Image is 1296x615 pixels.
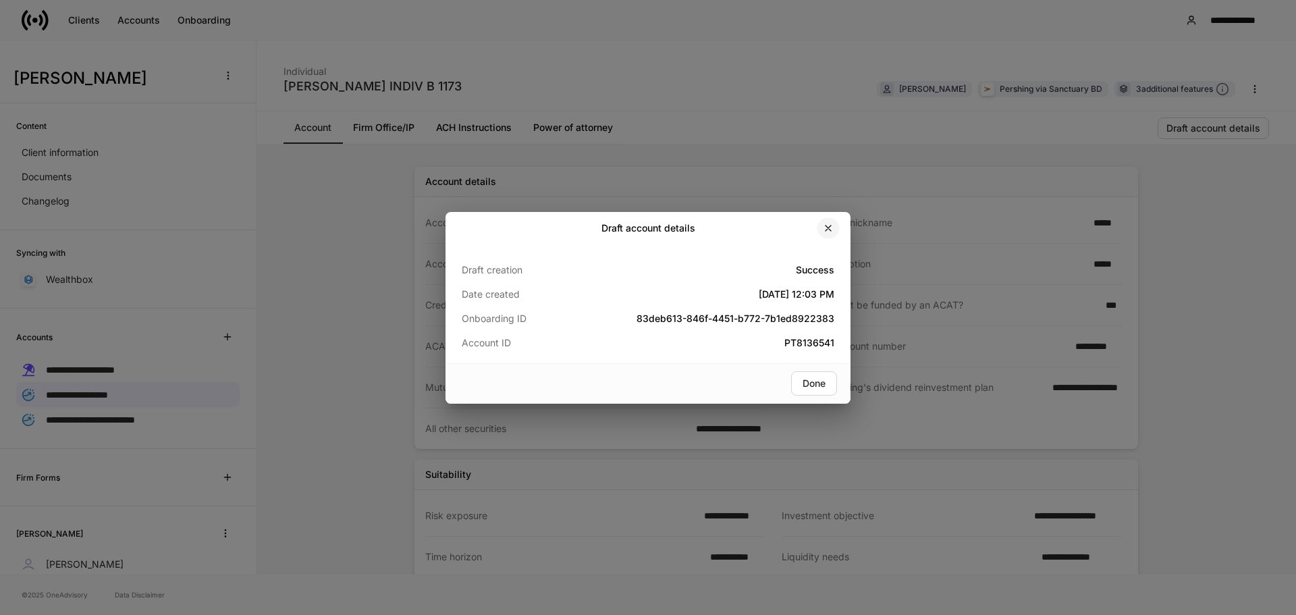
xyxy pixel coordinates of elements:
[462,336,586,350] p: Account ID
[601,221,695,235] h2: Draft account details
[462,312,586,325] p: Onboarding ID
[462,263,586,277] p: Draft creation
[586,336,834,350] h5: PT8136541
[586,263,834,277] h5: Success
[462,288,586,301] p: Date created
[586,288,834,301] h5: [DATE] 12:03 PM
[791,371,837,396] button: Done
[586,312,834,325] h5: 83deb613-846f-4451-b772-7b1ed8922383
[803,379,826,388] div: Done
